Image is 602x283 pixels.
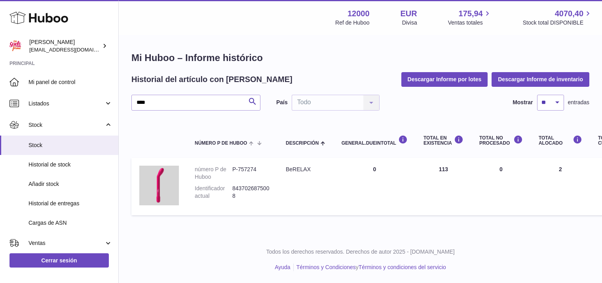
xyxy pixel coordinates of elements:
[28,100,104,107] span: Listados
[232,166,270,181] dd: P-757274
[9,40,21,52] img: mar@ensuelofirme.com
[335,19,369,27] div: Ref de Huboo
[471,158,531,215] td: 0
[448,19,492,27] span: Ventas totales
[459,8,483,19] span: 175,94
[9,253,109,268] a: Cerrar sesión
[555,8,583,19] span: 4070,40
[276,99,288,106] label: País
[131,74,292,85] h2: Historial del artículo con [PERSON_NAME]
[195,141,247,146] span: número P de Huboo
[348,8,370,19] strong: 12000
[531,158,590,215] td: 2
[523,19,593,27] span: Stock total DISPONIBLE
[28,180,112,188] span: Añadir stock
[28,161,112,168] span: Historial de stock
[334,158,416,215] td: 0
[523,8,593,27] a: 4070,40 Stock total DISPONIBLE
[401,72,488,86] button: Descargar Informe por lotes
[294,264,446,271] li: y
[423,135,463,146] div: Total en EXISTENCIA
[29,38,101,54] div: [PERSON_NAME]
[125,248,596,256] p: Todos los derechos reservados. Derechos de autor 2025 - [DOMAIN_NAME]
[448,8,492,27] a: 175,94 Ventas totales
[28,239,104,247] span: Ventas
[416,158,471,215] td: 113
[275,264,290,270] a: Ayuda
[29,46,116,53] span: [EMAIL_ADDRESS][DOMAIN_NAME]
[28,200,112,207] span: Historial de entregas
[359,264,446,270] a: Términos y condiciones del servicio
[286,166,326,173] div: BeRELAX
[28,141,112,149] span: Stock
[479,135,523,146] div: Total NO PROCESADO
[195,166,232,181] dt: número P de Huboo
[232,185,270,200] dd: 8437026875008
[402,19,417,27] div: Divisa
[539,135,582,146] div: Total ALOCADO
[342,135,408,146] div: general.dueInTotal
[401,8,417,19] strong: EUR
[139,166,179,205] img: product image
[28,121,104,129] span: Stock
[513,99,533,106] label: Mostrar
[131,52,589,64] h1: Mi Huboo – Informe histórico
[28,78,112,86] span: Mi panel de control
[28,219,112,227] span: Cargas de ASN
[296,264,356,270] a: Términos y Condiciones
[286,141,319,146] span: Descripción
[195,185,232,200] dt: Identificador actual
[568,99,589,106] span: entradas
[492,72,589,86] button: Descargar Informe de inventario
